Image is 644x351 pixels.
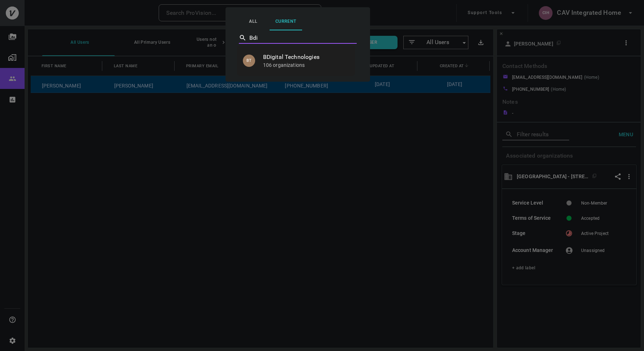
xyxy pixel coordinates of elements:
input: Select Partner… [249,32,346,43]
p: BT [243,55,255,67]
p: 106 organizations [263,61,349,69]
button: Current [270,13,302,30]
button: All [237,13,270,30]
button: Close [356,37,357,38]
span: BDigital Technologies [263,53,349,61]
